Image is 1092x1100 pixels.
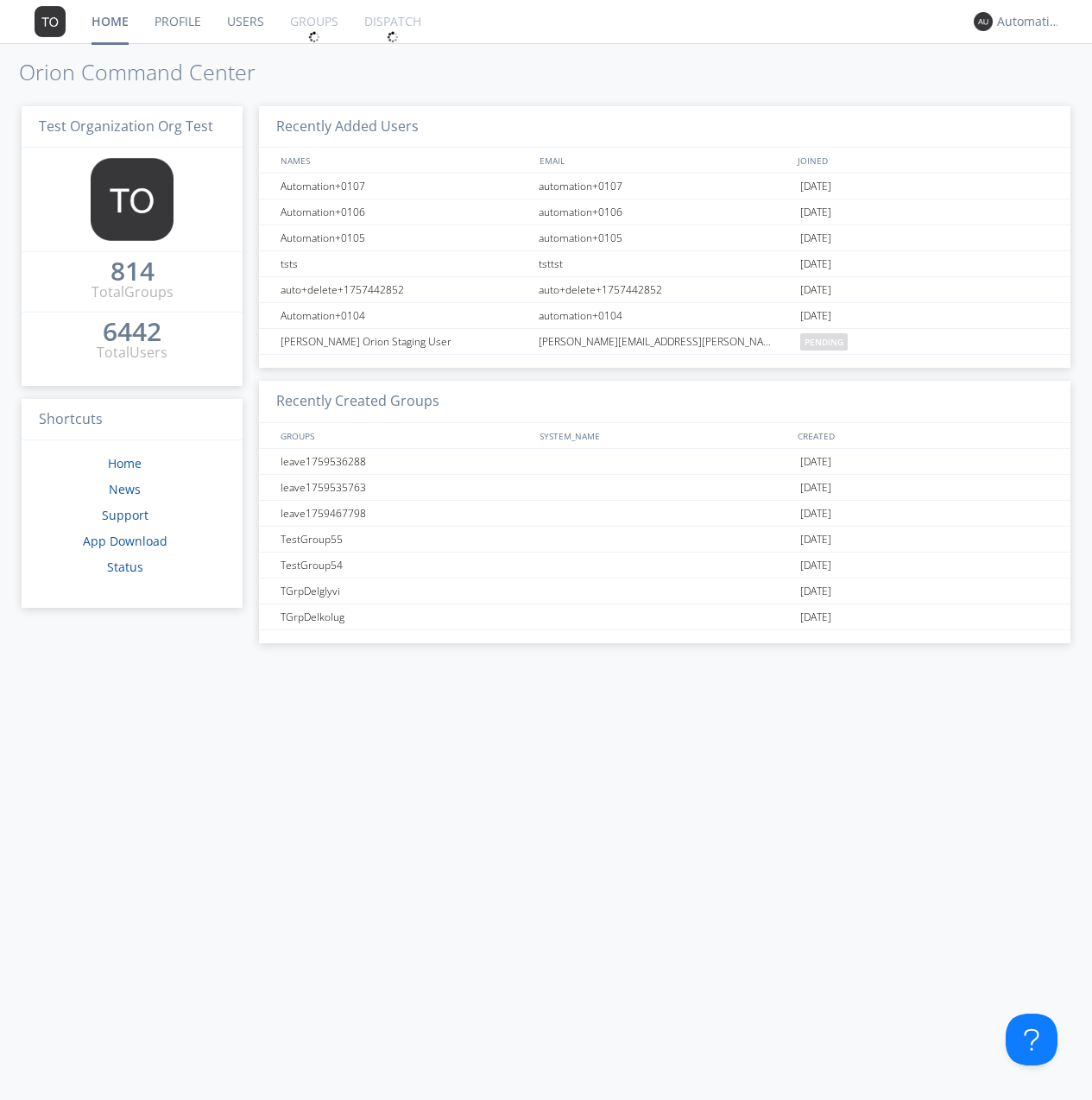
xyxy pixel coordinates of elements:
div: TestGroup54 [276,553,533,578]
div: 814 [110,262,155,280]
h3: Recently Added Users [259,106,1070,149]
a: [PERSON_NAME] Orion Staging User[PERSON_NAME][EMAIL_ADDRESS][PERSON_NAME][PERSON_NAME][DOMAIN_NAM... [259,329,1070,355]
a: tstststtst[DATE] [259,251,1070,277]
div: Automation+0105 [276,225,533,250]
iframe: Toggle Customer Support [1006,1014,1057,1065]
span: [DATE] [800,578,831,604]
a: Automation+0104automation+0104[DATE] [259,303,1070,329]
div: SYSTEM_NAME [535,423,794,448]
span: [DATE] [800,174,831,199]
img: 373638.png [35,6,66,37]
span: [DATE] [800,303,831,329]
div: Automation+0004 [997,13,1062,30]
div: Total Users [97,343,167,363]
div: Automation+0104 [276,303,533,328]
a: TestGroup54[DATE] [259,553,1070,578]
div: Automation+0107 [276,174,533,199]
span: [DATE] [800,501,831,527]
img: 373638.png [974,12,993,31]
div: tsts [276,251,533,276]
div: automation+0106 [534,199,796,224]
div: EMAIL [535,148,794,173]
a: Automation+0105automation+0105[DATE] [259,225,1070,251]
h3: Shortcuts [22,399,243,441]
div: automation+0104 [534,303,796,328]
span: [DATE] [800,199,831,225]
div: auto+delete+1757442852 [276,277,533,302]
a: App Download [83,533,167,549]
a: Automation+0107automation+0107[DATE] [259,174,1070,199]
span: [DATE] [800,449,831,475]
span: [DATE] [800,277,831,303]
div: automation+0107 [534,174,796,199]
div: TGrpDelglyvi [276,578,533,604]
a: TGrpDelglyvi[DATE] [259,578,1070,604]
div: Automation+0106 [276,199,533,224]
div: 6442 [103,323,161,340]
span: [DATE] [800,604,831,630]
img: 373638.png [91,158,174,241]
a: leave1759535763[DATE] [259,475,1070,501]
div: leave1759535763 [276,475,533,500]
div: CREATED [793,423,1053,448]
div: GROUPS [276,423,530,448]
span: [DATE] [800,553,831,578]
span: [DATE] [800,251,831,277]
div: TGrpDelkolug [276,604,533,629]
div: leave1759467798 [276,501,533,526]
a: auto+delete+1757442852auto+delete+1757442852[DATE] [259,277,1070,303]
div: [PERSON_NAME][EMAIL_ADDRESS][PERSON_NAME][PERSON_NAME][DOMAIN_NAME] [534,329,796,354]
a: 6442 [103,323,161,343]
img: spin.svg [387,31,399,43]
span: [DATE] [800,225,831,251]
div: automation+0105 [534,225,796,250]
a: Support [102,507,148,523]
h3: Recently Created Groups [259,381,1070,423]
span: [DATE] [800,475,831,501]
span: pending [800,333,848,351]
div: leave1759536288 [276,449,533,474]
a: Automation+0106automation+0106[DATE] [259,199,1070,225]
a: leave1759536288[DATE] [259,449,1070,475]
a: 814 [110,262,155,282]
div: JOINED [793,148,1053,173]
a: TestGroup55[DATE] [259,527,1070,553]
div: TestGroup55 [276,527,533,552]
div: auto+delete+1757442852 [534,277,796,302]
div: NAMES [276,148,530,173]
a: TGrpDelkolug[DATE] [259,604,1070,630]
a: leave1759467798[DATE] [259,501,1070,527]
img: spin.svg [308,31,320,43]
a: Home [108,455,142,471]
span: [DATE] [800,527,831,553]
div: [PERSON_NAME] Orion Staging User [276,329,533,354]
span: Test Organization Org Test [39,117,213,136]
div: Total Groups [92,282,174,302]
a: Status [107,559,143,575]
div: tsttst [534,251,796,276]
a: News [109,481,141,497]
